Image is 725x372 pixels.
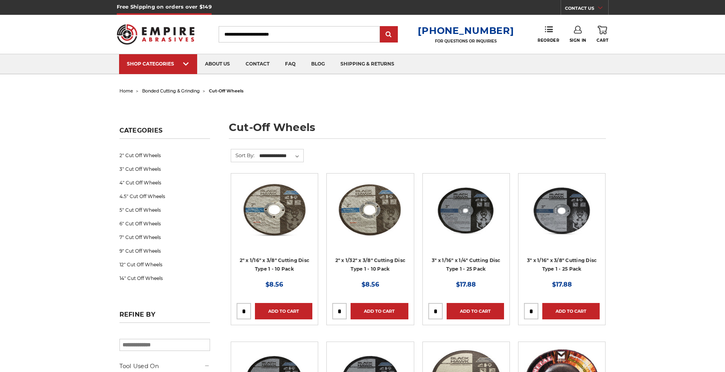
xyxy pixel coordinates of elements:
[231,149,255,161] label: Sort By:
[597,38,608,43] span: Cart
[237,179,312,279] a: 2" x 1/16" x 3/8" Cut Off Wheel
[333,54,402,74] a: shipping & returns
[418,25,514,36] a: [PHONE_NUMBER]
[538,38,559,43] span: Reorder
[303,54,333,74] a: blog
[524,179,600,241] img: 3" x 1/16" x 3/8" Cutting Disc
[332,179,408,241] img: 2" x 1/32" x 3/8" Cut Off Wheel
[456,281,476,288] span: $17.88
[119,88,133,94] a: home
[351,303,408,319] a: Add to Cart
[597,26,608,43] a: Cart
[428,179,504,241] img: 3” x .0625” x 1/4” Die Grinder Cut-Off Wheels by Black Hawk Abrasives
[119,361,210,371] h5: Tool Used On
[119,190,210,203] a: 4.5" Cut Off Wheels
[570,38,586,43] span: Sign In
[277,54,303,74] a: faq
[142,88,200,94] a: bonded cutting & grinding
[119,311,210,323] h5: Refine by
[552,281,572,288] span: $17.88
[119,217,210,230] a: 6" Cut Off Wheels
[209,88,244,94] span: cut-off wheels
[237,179,312,241] img: 2" x 1/16" x 3/8" Cut Off Wheel
[119,127,210,139] h5: Categories
[238,54,277,74] a: contact
[332,179,408,279] a: 2" x 1/32" x 3/8" Cut Off Wheel
[381,27,397,43] input: Submit
[229,122,606,139] h1: cut-off wheels
[447,303,504,319] a: Add to Cart
[119,176,210,190] a: 4" Cut Off Wheels
[265,281,283,288] span: $8.56
[119,162,210,176] a: 3" Cut Off Wheels
[565,4,608,15] a: CONTACT US
[119,271,210,285] a: 14" Cut Off Wheels
[524,179,600,279] a: 3" x 1/16" x 3/8" Cutting Disc
[258,150,303,162] select: Sort By:
[428,179,504,279] a: 3” x .0625” x 1/4” Die Grinder Cut-Off Wheels by Black Hawk Abrasives
[119,244,210,258] a: 9" Cut Off Wheels
[117,19,195,50] img: Empire Abrasives
[197,54,238,74] a: about us
[542,303,600,319] a: Add to Cart
[418,39,514,44] p: FOR QUESTIONS OR INQUIRIES
[362,281,379,288] span: $8.56
[119,149,210,162] a: 2" Cut Off Wheels
[119,203,210,217] a: 5" Cut Off Wheels
[255,303,312,319] a: Add to Cart
[127,61,189,67] div: SHOP CATEGORIES
[119,230,210,244] a: 7" Cut Off Wheels
[538,26,559,43] a: Reorder
[119,258,210,271] a: 12" Cut Off Wheels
